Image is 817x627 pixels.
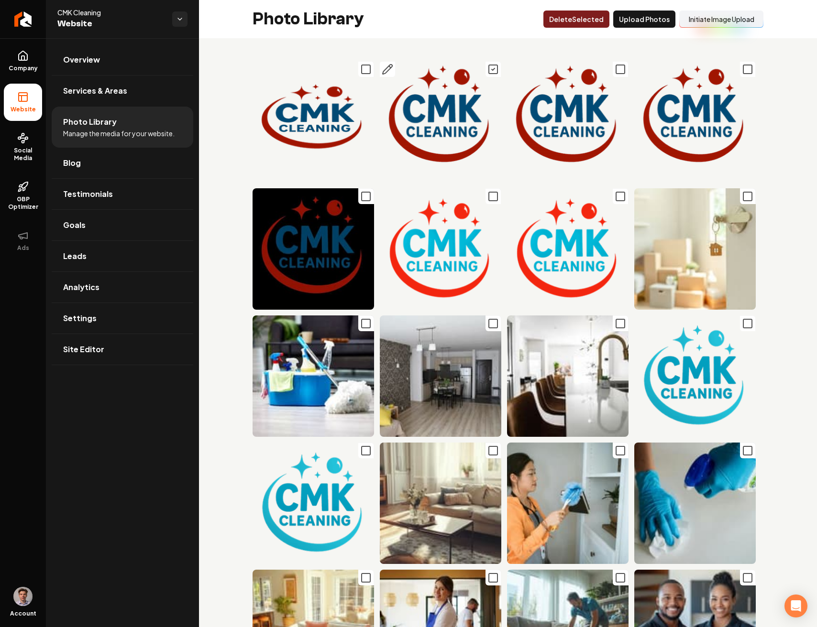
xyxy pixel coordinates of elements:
[253,188,374,310] img: CMK Cleaning logo featuring bold blue text and red accents on a black background.
[507,315,629,437] img: Modern kitchen with a white countertop, stylish brown chairs, and a gold faucet.
[253,315,374,437] img: Cleaning supplies in a blue bucket with a mop, set in a bright living room.
[7,106,40,113] span: Website
[52,272,193,303] a: Analytics
[63,188,113,200] span: Testimonials
[63,250,87,262] span: Leads
[634,443,756,564] img: Person in blue gloves spraying cleaning solution while wiping a surface with a paper towel.
[4,147,42,162] span: Social Media
[380,443,501,564] img: Bright living room with a cozy sofa, coffee table, and natural light streaming through windows.
[634,188,756,310] img: Key with house charm on door, boxes stacked in bright, minimalist room. Moving and relocation con...
[52,148,193,178] a: Blog
[13,587,33,606] button: Open user button
[4,195,42,211] span: GBP Optimizer
[380,188,501,310] img: CMK Cleaning logo featuring vibrant blue text on a red background with sparkles.
[4,173,42,218] a: GBP Optimizer
[507,61,629,183] img: CMK Cleaning logo with red and blue design, featuring sparkling elements and a circular shape.
[63,157,81,169] span: Blog
[4,43,42,80] a: Company
[63,85,127,97] span: Services & Areas
[13,587,33,606] img: Gregory Geel
[380,315,501,437] img: Modern open-concept kitchen and living room with stylish decor and natural lighting.
[679,11,763,28] button: Initiate Image Upload
[63,281,99,293] span: Analytics
[57,8,165,17] span: CMK Cleaning
[507,443,629,564] img: Woman dusting a bookshelf with a blue duster in a tidy living space.
[63,313,97,324] span: Settings
[613,11,675,28] button: Upload Photos
[57,17,165,31] span: Website
[253,61,374,183] img: CMK Cleaning logo featuring blue letters with red accents and sparkles. Professional cleaning ser...
[4,125,42,170] a: Social Media
[380,61,501,183] img: CMK Cleaning logo featuring blue text and red accents on a gradient background.
[507,188,629,310] img: CMK Cleaning logo with vibrant colors and dynamic design, representing a professional cleaning se...
[253,443,374,564] img: CMK Cleaning logo featuring a crescent moon and sparkles, emphasizing professional cleaning servi...
[52,76,193,106] a: Services & Areas
[5,65,42,72] span: Company
[253,10,364,29] h2: Photo Library
[52,179,193,209] a: Testimonials
[63,129,175,138] span: Manage the media for your website.
[63,54,100,65] span: Overview
[634,61,756,183] img: CMK Cleaning logo featuring a vibrant design with stars and a circular motif.
[52,210,193,240] a: Goals
[10,610,36,617] span: Account
[543,11,609,28] button: DeleteSelected
[52,334,193,365] a: Site Editor
[784,595,807,617] div: Open Intercom Messenger
[13,244,33,252] span: Ads
[4,222,42,259] button: Ads
[52,303,193,334] a: Settings
[63,219,86,231] span: Goals
[52,44,193,75] a: Overview
[634,315,756,437] img: CMK Cleaning logo featuring a crescent moon and sparkles, emphasizing clean and fresh services.
[63,116,117,128] span: Photo Library
[63,344,104,355] span: Site Editor
[52,241,193,271] a: Leads
[14,11,32,27] img: Rebolt Logo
